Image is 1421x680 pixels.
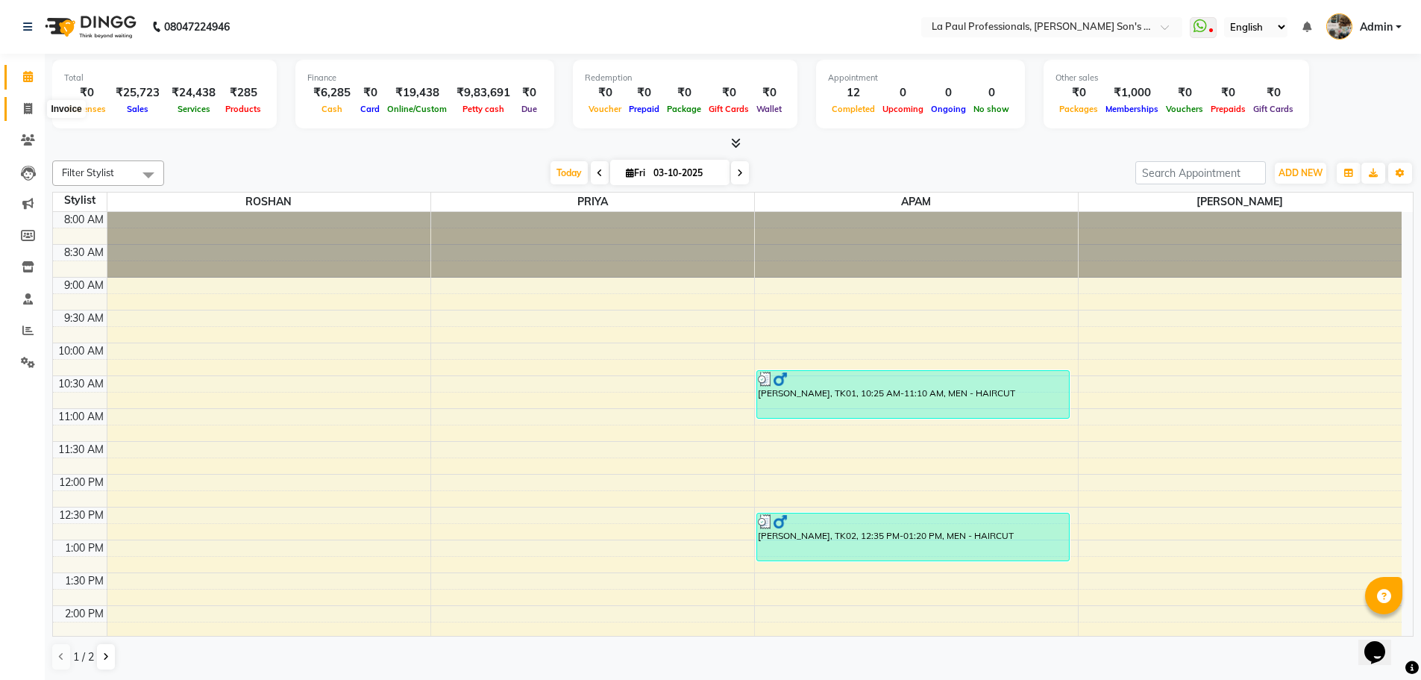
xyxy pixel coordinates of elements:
[107,193,430,211] span: ROSHAN
[61,278,107,293] div: 9:00 AM
[318,104,346,114] span: Cash
[705,84,753,102] div: ₹0
[625,104,663,114] span: Prepaid
[1249,104,1297,114] span: Gift Cards
[64,84,110,102] div: ₹0
[757,371,1069,418] div: [PERSON_NAME], TK01, 10:25 AM-11:10 AM, MEN - HAIRCUT
[55,376,107,392] div: 10:30 AM
[1055,104,1102,114] span: Packages
[705,104,753,114] span: Gift Cards
[622,167,649,178] span: Fri
[1326,13,1352,40] img: Admin
[47,100,85,118] div: Invoice
[62,166,114,178] span: Filter Stylist
[61,311,107,326] div: 9:30 AM
[56,475,107,490] div: 12:00 PM
[1162,84,1207,102] div: ₹0
[753,104,785,114] span: Wallet
[879,84,927,102] div: 0
[383,84,451,102] div: ₹19,438
[53,193,107,208] div: Stylist
[55,409,107,425] div: 11:00 AM
[755,193,1078,211] span: APAM
[1135,161,1266,184] input: Search Appointment
[55,343,107,359] div: 10:00 AM
[1162,104,1207,114] span: Vouchers
[828,104,879,114] span: Completed
[307,84,357,102] div: ₹6,285
[1055,84,1102,102] div: ₹0
[927,104,970,114] span: Ongoing
[970,84,1013,102] div: 0
[61,212,107,228] div: 8:00 AM
[164,6,230,48] b: 08047224946
[222,84,265,102] div: ₹285
[1207,84,1249,102] div: ₹0
[518,104,541,114] span: Due
[110,84,166,102] div: ₹25,723
[56,508,107,523] div: 12:30 PM
[222,104,265,114] span: Products
[62,606,107,622] div: 2:00 PM
[649,162,724,184] input: 2025-10-03
[1360,19,1393,35] span: Admin
[55,442,107,458] div: 11:30 AM
[1207,104,1249,114] span: Prepaids
[927,84,970,102] div: 0
[64,72,265,84] div: Total
[307,72,542,84] div: Finance
[1279,167,1323,178] span: ADD NEW
[62,540,107,556] div: 1:00 PM
[828,84,879,102] div: 12
[585,84,625,102] div: ₹0
[174,104,214,114] span: Services
[431,193,754,211] span: PRIYA
[828,72,1013,84] div: Appointment
[757,514,1069,561] div: [PERSON_NAME], TK02, 12:35 PM-01:20 PM, MEN - HAIRCUT
[1249,84,1297,102] div: ₹0
[516,84,542,102] div: ₹0
[663,104,705,114] span: Package
[879,104,927,114] span: Upcoming
[451,84,516,102] div: ₹9,83,691
[970,104,1013,114] span: No show
[61,245,107,261] div: 8:30 AM
[585,104,625,114] span: Voucher
[1358,620,1406,665] iframe: chat widget
[166,84,222,102] div: ₹24,438
[459,104,508,114] span: Petty cash
[38,6,140,48] img: logo
[1055,72,1297,84] div: Other sales
[585,72,785,84] div: Redemption
[550,161,588,184] span: Today
[625,84,663,102] div: ₹0
[123,104,152,114] span: Sales
[357,104,383,114] span: Card
[663,84,705,102] div: ₹0
[357,84,383,102] div: ₹0
[73,649,94,665] span: 1 / 2
[1079,193,1402,211] span: [PERSON_NAME]
[753,84,785,102] div: ₹0
[1102,84,1162,102] div: ₹1,000
[62,573,107,589] div: 1:30 PM
[1275,163,1326,184] button: ADD NEW
[1102,104,1162,114] span: Memberships
[383,104,451,114] span: Online/Custom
